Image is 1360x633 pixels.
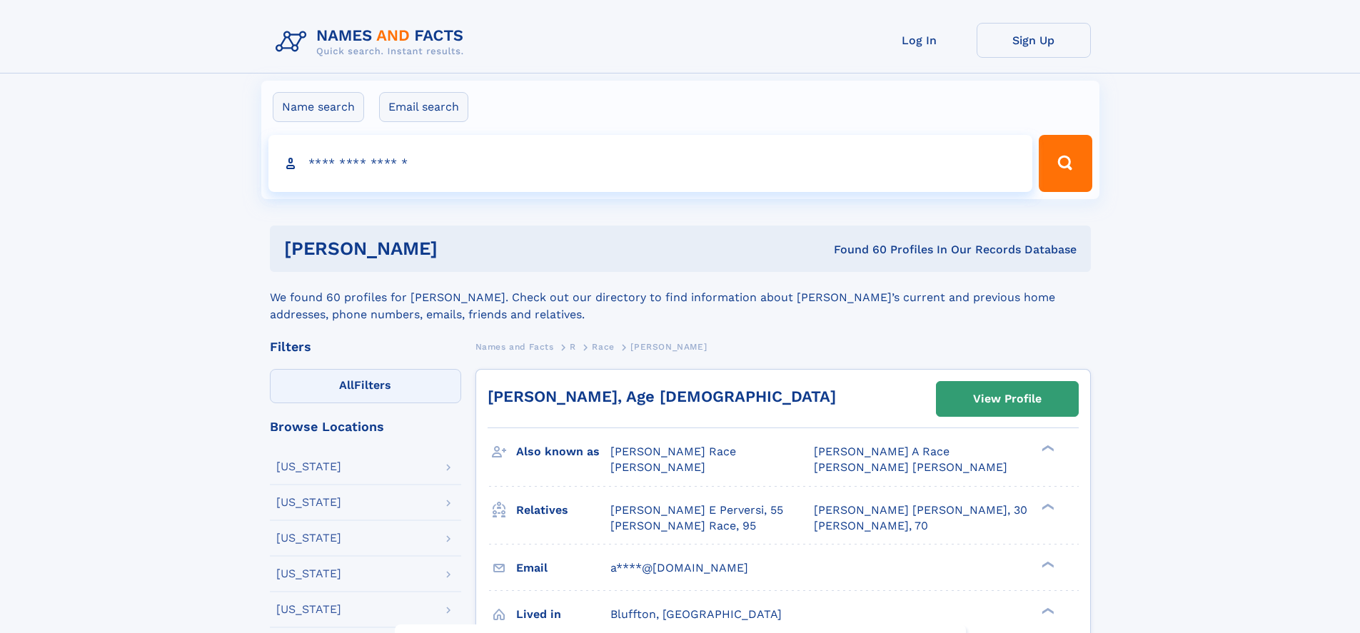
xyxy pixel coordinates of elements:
[635,242,1077,258] div: Found 60 Profiles In Our Records Database
[516,556,610,580] h3: Email
[610,502,783,518] a: [PERSON_NAME] E Perversi, 55
[379,92,468,122] label: Email search
[630,342,707,352] span: [PERSON_NAME]
[1038,444,1055,453] div: ❯
[977,23,1091,58] a: Sign Up
[814,518,928,534] a: [PERSON_NAME], 70
[276,497,341,508] div: [US_STATE]
[814,460,1007,474] span: [PERSON_NAME] [PERSON_NAME]
[1038,559,1055,569] div: ❯
[814,502,1027,518] a: [PERSON_NAME] [PERSON_NAME], 30
[1039,135,1092,192] button: Search Button
[516,440,610,464] h3: Also known as
[814,445,950,458] span: [PERSON_NAME] A Race
[276,604,341,615] div: [US_STATE]
[516,602,610,627] h3: Lived in
[270,340,461,353] div: Filters
[273,92,364,122] label: Name search
[1038,502,1055,511] div: ❯
[270,272,1091,323] div: We found 60 profiles for [PERSON_NAME]. Check out our directory to find information about [PERSON...
[570,338,576,355] a: R
[284,240,636,258] h1: [PERSON_NAME]
[270,420,461,433] div: Browse Locations
[610,518,756,534] a: [PERSON_NAME] Race, 95
[475,338,554,355] a: Names and Facts
[610,445,736,458] span: [PERSON_NAME] Race
[270,23,475,61] img: Logo Names and Facts
[973,383,1042,415] div: View Profile
[516,498,610,522] h3: Relatives
[937,382,1078,416] a: View Profile
[276,568,341,579] div: [US_STATE]
[610,460,705,474] span: [PERSON_NAME]
[276,461,341,472] div: [US_STATE]
[592,338,614,355] a: Race
[488,388,836,405] a: [PERSON_NAME], Age [DEMOGRAPHIC_DATA]
[610,607,782,621] span: Bluffton, [GEOGRAPHIC_DATA]
[862,23,977,58] a: Log In
[339,378,354,392] span: All
[592,342,614,352] span: Race
[268,135,1033,192] input: search input
[276,532,341,544] div: [US_STATE]
[570,342,576,352] span: R
[1038,606,1055,615] div: ❯
[270,369,461,403] label: Filters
